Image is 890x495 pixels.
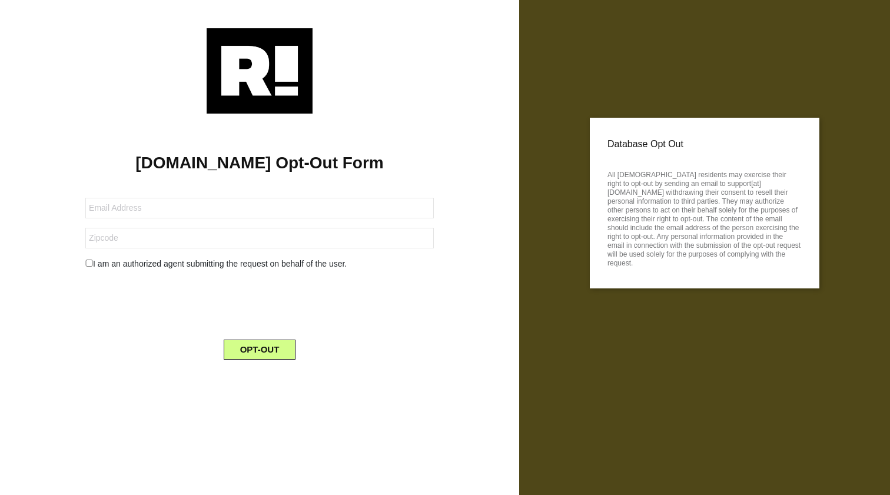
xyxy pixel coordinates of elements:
h1: [DOMAIN_NAME] Opt-Out Form [18,153,502,173]
div: I am an authorized agent submitting the request on behalf of the user. [77,258,443,270]
iframe: reCAPTCHA [170,280,349,325]
p: All [DEMOGRAPHIC_DATA] residents may exercise their right to opt-out by sending an email to suppo... [607,167,802,268]
input: Zipcode [85,228,434,248]
button: OPT-OUT [224,340,296,360]
img: Retention.com [207,28,313,114]
p: Database Opt Out [607,135,802,153]
input: Email Address [85,198,434,218]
